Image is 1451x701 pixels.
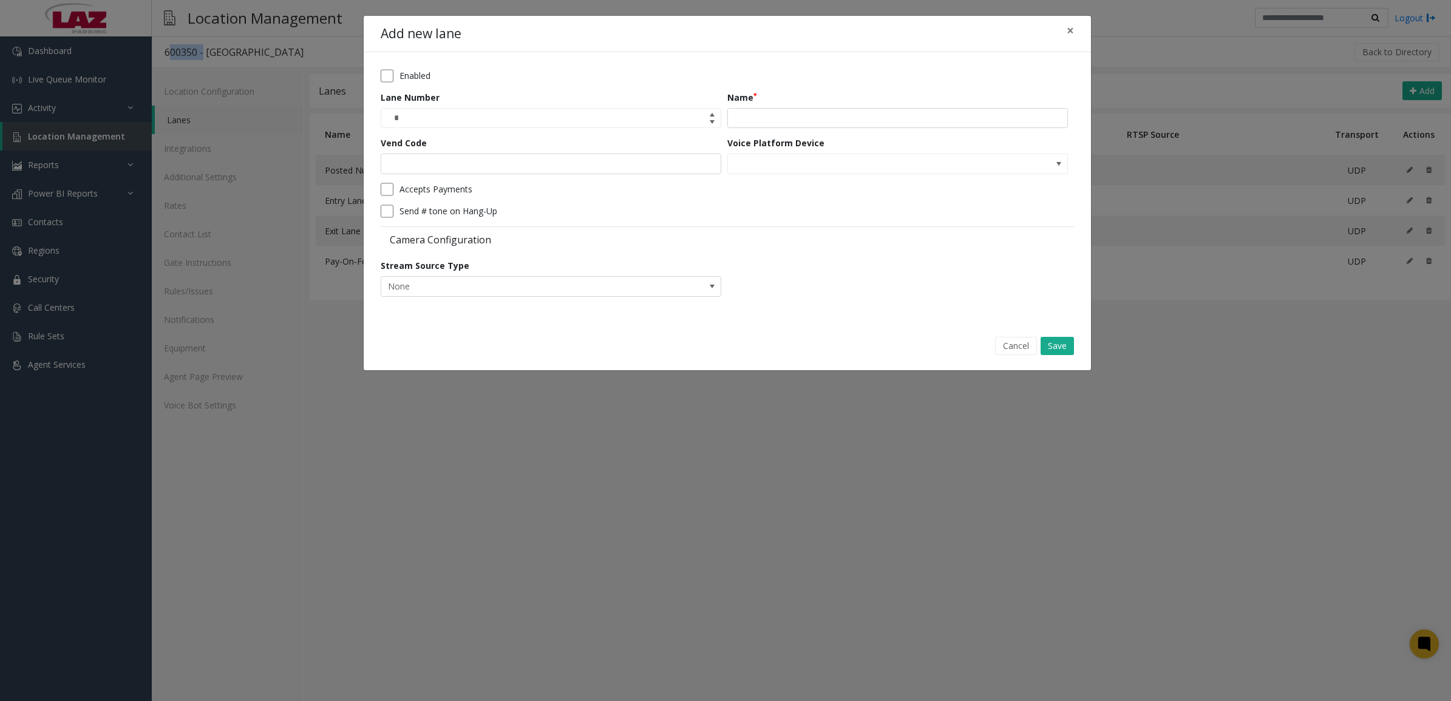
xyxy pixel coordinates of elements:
label: Vend Code [381,137,427,149]
span: None [381,277,653,296]
label: Lane Number [381,91,440,104]
label: Stream Source Type [381,259,469,272]
label: Enabled [399,69,430,82]
button: Cancel [995,337,1037,355]
h4: Add new lane [381,24,461,44]
button: Save [1041,337,1074,355]
label: Name [727,91,757,104]
label: Send # tone on Hang-Up [399,205,497,217]
span: × [1067,22,1074,39]
label: Camera Configuration [381,233,724,246]
label: Voice Platform Device [727,137,824,149]
button: Close [1058,16,1082,46]
label: Accepts Payments [399,183,472,195]
span: Increase value [704,109,721,118]
span: Decrease value [704,118,721,128]
input: NO DATA FOUND [728,154,999,174]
